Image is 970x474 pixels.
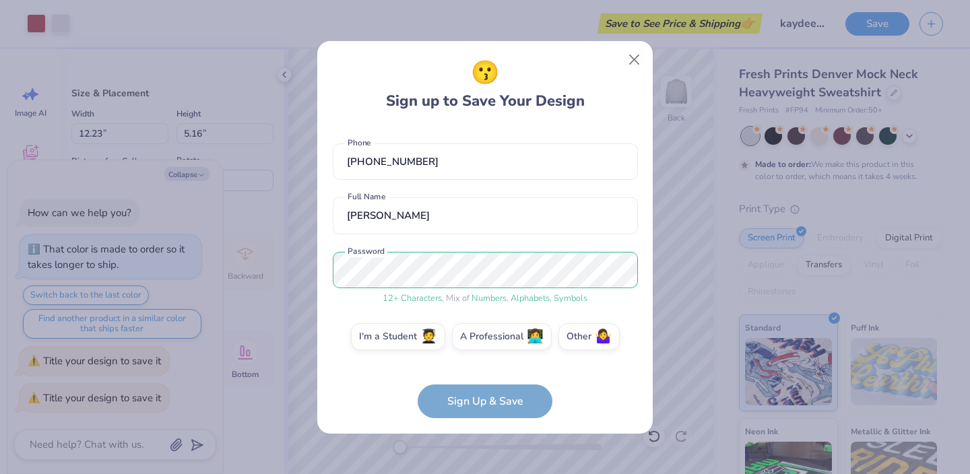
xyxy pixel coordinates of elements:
span: 🤷‍♀️ [595,329,612,344]
div: Sign up to Save Your Design [386,56,585,112]
button: Close [622,46,647,72]
label: A Professional [452,323,552,350]
span: Symbols [554,292,587,304]
label: Other [558,323,620,350]
div: , Mix of , , [333,292,638,306]
span: Alphabets [511,292,550,304]
span: 12 + Characters [383,292,442,304]
span: 👩‍💻 [527,329,544,344]
span: Numbers [472,292,507,304]
span: 😗 [471,56,499,90]
span: 🧑‍🎓 [420,329,437,344]
label: I'm a Student [351,323,445,350]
